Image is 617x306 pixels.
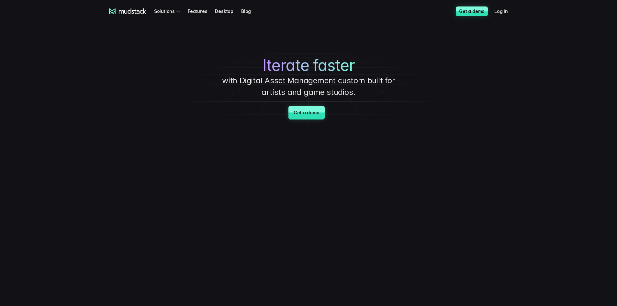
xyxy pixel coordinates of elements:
a: Log in [494,5,516,17]
a: Get a demo [456,6,488,16]
span: Iterate faster [263,56,355,75]
a: Get a demo [288,106,324,119]
a: Blog [241,5,259,17]
a: mudstack logo [109,8,146,14]
p: with Digital Asset Management custom built for artists and game studios. [211,75,406,98]
a: Desktop [215,5,241,17]
a: Features [188,5,215,17]
div: Solutions [154,5,183,17]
